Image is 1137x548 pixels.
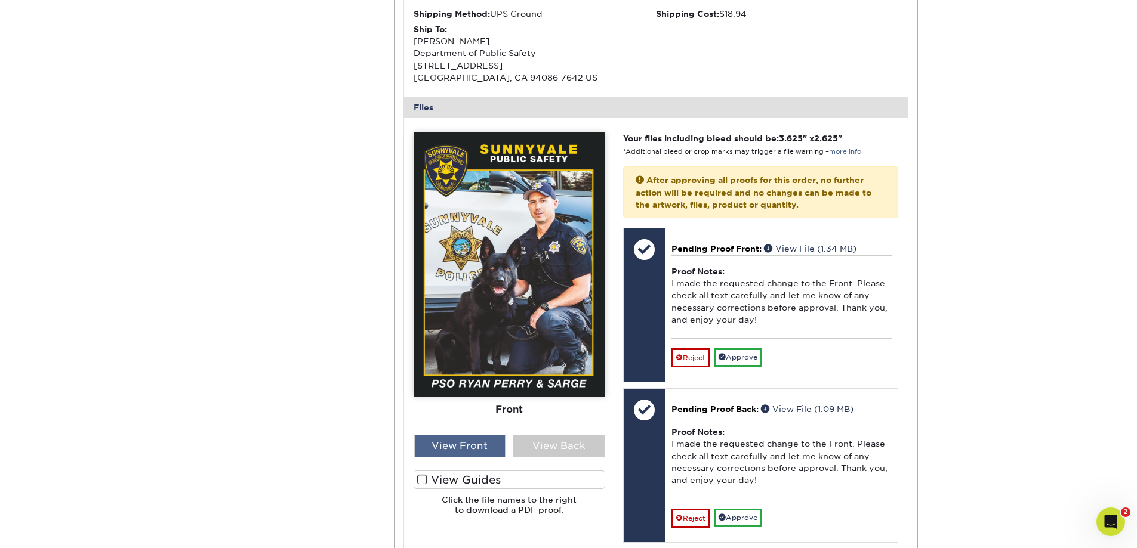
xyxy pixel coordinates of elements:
[814,134,838,143] span: 2.625
[671,267,725,276] strong: Proof Notes:
[636,175,871,209] strong: After approving all proofs for this order, no further action will be required and no changes can ...
[671,416,892,499] div: I made the requested change to the Front. Please check all text carefully and let me know of any ...
[671,427,725,436] strong: Proof Notes:
[414,495,605,524] h6: Click the file names to the right to download a PDF proof.
[414,8,656,20] div: UPS Ground
[414,397,605,423] div: Front
[1121,507,1130,517] span: 2
[414,9,490,18] strong: Shipping Method:
[1096,507,1125,536] iframe: Intercom live chat
[414,23,656,84] div: [PERSON_NAME] Department of Public Safety [STREET_ADDRESS] [GEOGRAPHIC_DATA], CA 94086-7642 US
[714,509,762,527] a: Approve
[656,9,719,18] strong: Shipping Cost:
[671,244,762,253] span: Pending Proof Front:
[761,404,853,414] a: View File (1.09 MB)
[623,148,861,156] small: *Additional bleed or crop marks may trigger a file warning –
[779,134,803,143] span: 3.625
[829,148,861,156] a: more info
[3,512,101,544] iframe: Google Customer Reviews
[414,24,447,34] strong: Ship To:
[623,134,842,143] strong: Your files including bleed should be: " x "
[414,435,506,457] div: View Front
[764,244,856,253] a: View File (1.34 MB)
[414,470,605,489] label: View Guides
[671,404,759,414] span: Pending Proof Back:
[671,255,892,338] div: I made the requested change to the Front. Please check all text carefully and let me know of any ...
[671,509,710,528] a: Reject
[513,435,605,457] div: View Back
[671,348,710,367] a: Reject
[404,97,908,118] div: Files
[714,348,762,367] a: Approve
[656,8,898,20] div: $18.94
